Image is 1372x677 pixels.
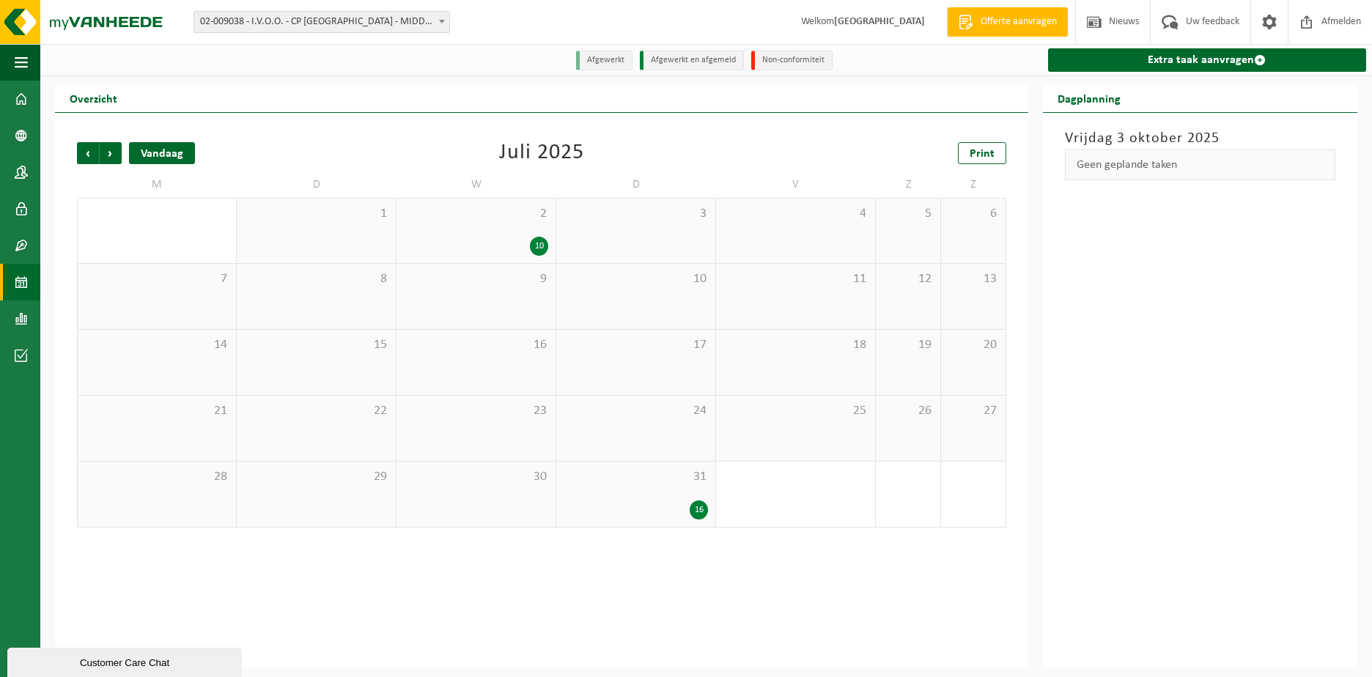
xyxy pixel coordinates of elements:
[77,142,99,164] span: Vorige
[564,403,708,419] span: 24
[723,403,868,419] span: 25
[690,500,708,519] div: 16
[564,271,708,287] span: 10
[530,237,548,256] div: 10
[404,337,548,353] span: 16
[404,403,548,419] span: 23
[948,206,998,222] span: 6
[564,337,708,353] span: 17
[100,142,122,164] span: Volgende
[948,271,998,287] span: 13
[1048,48,1366,72] a: Extra taak aanvragen
[876,171,941,198] td: Z
[941,171,1006,198] td: Z
[244,403,388,419] span: 22
[193,11,450,33] span: 02-009038 - I.V.O.O. - CP MIDDELKERKE - MIDDELKERKE
[883,403,933,419] span: 26
[404,469,548,485] span: 30
[7,645,245,677] iframe: chat widget
[556,171,716,198] td: D
[883,337,933,353] span: 19
[883,271,933,287] span: 12
[85,271,229,287] span: 7
[948,337,998,353] span: 20
[129,142,195,164] div: Vandaag
[77,171,237,198] td: M
[194,12,449,32] span: 02-009038 - I.V.O.O. - CP MIDDELKERKE - MIDDELKERKE
[1065,149,1335,180] div: Geen geplande taken
[564,206,708,222] span: 3
[947,7,1068,37] a: Offerte aanvragen
[723,337,868,353] span: 18
[564,469,708,485] span: 31
[970,148,995,160] span: Print
[723,271,868,287] span: 11
[404,271,548,287] span: 9
[85,337,229,353] span: 14
[499,142,584,164] div: Juli 2025
[716,171,876,198] td: V
[723,206,868,222] span: 4
[85,469,229,485] span: 28
[85,403,229,419] span: 21
[244,337,388,353] span: 15
[1065,127,1335,149] h3: Vrijdag 3 oktober 2025
[948,403,998,419] span: 27
[244,469,388,485] span: 29
[397,171,556,198] td: W
[640,51,744,70] li: Afgewerkt en afgemeld
[244,206,388,222] span: 1
[404,206,548,222] span: 2
[55,84,132,112] h2: Overzicht
[576,51,632,70] li: Afgewerkt
[1043,84,1135,112] h2: Dagplanning
[883,206,933,222] span: 5
[958,142,1006,164] a: Print
[834,16,925,27] strong: [GEOGRAPHIC_DATA]
[977,15,1061,29] span: Offerte aanvragen
[751,51,833,70] li: Non-conformiteit
[237,171,397,198] td: D
[244,271,388,287] span: 8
